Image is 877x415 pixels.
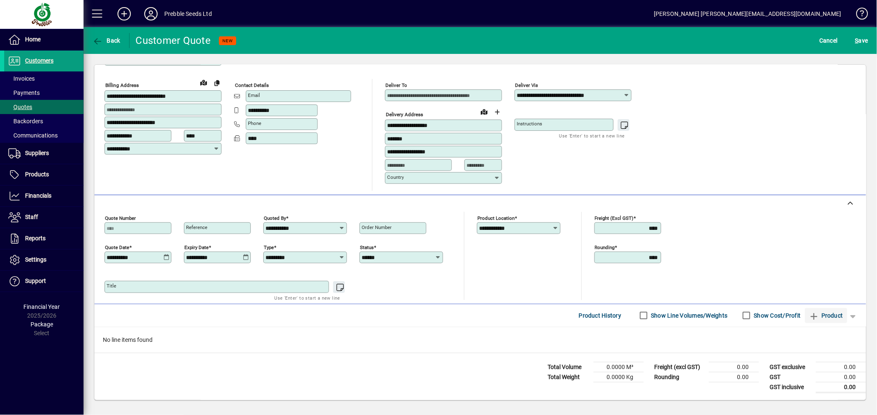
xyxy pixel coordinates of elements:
[186,224,207,230] mat-label: Reference
[25,192,51,199] span: Financials
[477,105,491,118] a: View on map
[264,244,274,250] mat-label: Type
[8,89,40,96] span: Payments
[25,214,38,220] span: Staff
[105,215,136,221] mat-label: Quote number
[559,131,625,140] mat-hint: Use 'Enter' to start a new line
[650,362,709,372] td: Freight (excl GST)
[25,150,49,156] span: Suppliers
[818,33,840,48] button: Cancel
[594,362,644,372] td: 0.0000 M³
[595,244,615,250] mat-label: Rounding
[709,372,759,382] td: 0.00
[766,362,816,372] td: GST exclusive
[4,29,84,50] a: Home
[766,382,816,392] td: GST inclusive
[164,7,212,20] div: Prebble Seeds Ltd
[248,92,260,98] mat-label: Email
[8,104,32,110] span: Quotes
[4,100,84,114] a: Quotes
[25,278,46,284] span: Support
[105,244,129,250] mat-label: Quote date
[752,311,801,320] label: Show Cost/Profit
[362,224,392,230] mat-label: Order number
[385,82,407,88] mat-label: Deliver To
[4,128,84,143] a: Communications
[491,105,504,119] button: Choose address
[579,309,622,322] span: Product History
[576,308,625,323] button: Product History
[4,186,84,206] a: Financials
[477,215,515,221] mat-label: Product location
[111,6,138,21] button: Add
[248,120,261,126] mat-label: Phone
[650,311,728,320] label: Show Line Volumes/Weights
[543,372,594,382] td: Total Weight
[855,34,868,47] span: ave
[709,362,759,372] td: 0.00
[515,82,538,88] mat-label: Deliver via
[816,362,866,372] td: 0.00
[4,143,84,164] a: Suppliers
[855,37,859,44] span: S
[850,2,867,29] a: Knowledge Base
[4,271,84,292] a: Support
[4,250,84,270] a: Settings
[650,372,709,382] td: Rounding
[387,174,404,180] mat-label: Country
[595,215,634,221] mat-label: Freight (excl GST)
[90,33,122,48] button: Back
[766,372,816,382] td: GST
[8,75,35,82] span: Invoices
[805,308,847,323] button: Product
[816,372,866,382] td: 0.00
[25,57,54,64] span: Customers
[24,303,60,310] span: Financial Year
[25,256,46,263] span: Settings
[853,33,870,48] button: Save
[816,382,866,392] td: 0.00
[820,34,838,47] span: Cancel
[8,118,43,125] span: Backorders
[8,132,58,139] span: Communications
[4,114,84,128] a: Backorders
[4,228,84,249] a: Reports
[94,327,866,353] div: No line items found
[4,164,84,185] a: Products
[210,76,224,89] button: Copy to Delivery address
[25,171,49,178] span: Products
[138,6,164,21] button: Profile
[360,244,374,250] mat-label: Status
[809,309,843,322] span: Product
[4,86,84,100] a: Payments
[222,38,233,43] span: NEW
[136,34,211,47] div: Customer Quote
[275,293,340,303] mat-hint: Use 'Enter' to start a new line
[4,207,84,228] a: Staff
[25,235,46,242] span: Reports
[107,283,116,289] mat-label: Title
[594,372,644,382] td: 0.0000 Kg
[31,321,53,328] span: Package
[264,215,286,221] mat-label: Quoted by
[197,76,210,89] a: View on map
[543,362,594,372] td: Total Volume
[25,36,41,43] span: Home
[184,244,209,250] mat-label: Expiry date
[654,7,841,20] div: [PERSON_NAME] [PERSON_NAME][EMAIL_ADDRESS][DOMAIN_NAME]
[517,121,542,127] mat-label: Instructions
[92,37,120,44] span: Back
[4,71,84,86] a: Invoices
[84,33,130,48] app-page-header-button: Back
